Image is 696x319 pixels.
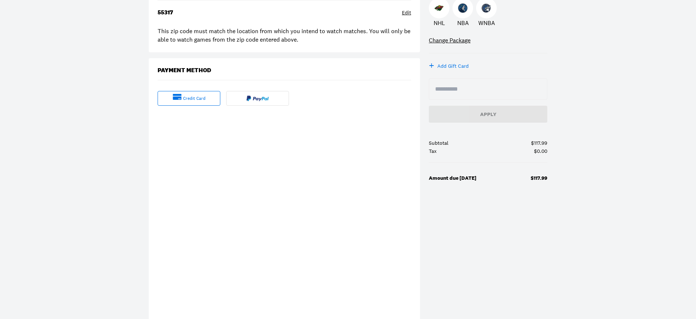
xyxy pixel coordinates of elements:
div: Payment Method [158,67,211,74]
b: $117.99 [531,175,547,181]
div: + [429,62,434,69]
img: Wild [434,3,444,13]
div: 55317 [158,9,173,16]
p: WNBA [478,18,495,27]
div: Subtotal [429,140,448,146]
div: $0.00 [534,148,547,154]
p: NHL [434,18,445,27]
div: Apply [435,112,541,117]
p: NBA [457,18,469,27]
div: Add Gift Card [437,62,469,70]
div: This zip code must match the location from which you intend to watch matches. You will only be ab... [158,27,411,43]
img: Lynx [482,3,491,13]
button: +Add Gift Card [429,62,469,70]
img: Timberwolves [458,3,468,13]
div: Tax [429,148,437,154]
img: Paypal fulltext logo [247,95,269,101]
a: Change Package [429,36,471,44]
b: Amount due [DATE] [429,175,476,181]
div: $117.99 [531,140,547,146]
button: Apply [429,106,547,123]
div: Edit [402,9,411,17]
div: credit card [183,95,206,102]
